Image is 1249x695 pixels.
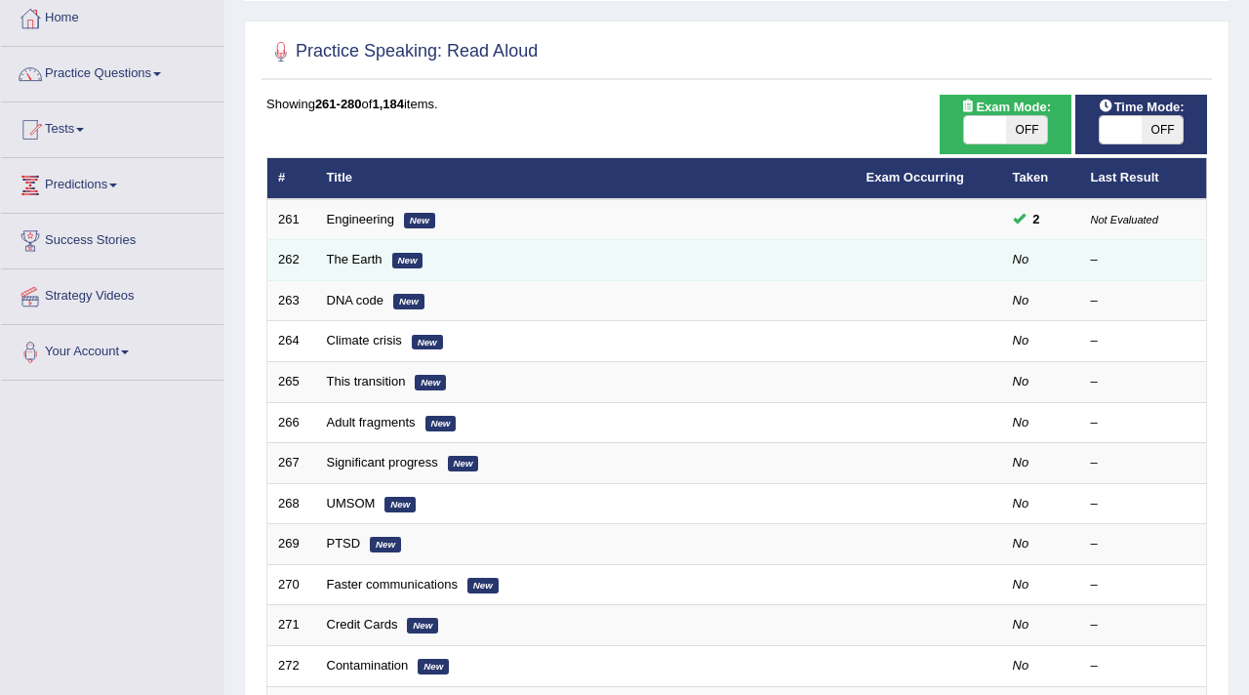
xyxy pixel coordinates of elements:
em: New [404,213,435,228]
b: 261-280 [315,97,362,111]
td: 268 [267,483,316,524]
a: Adult fragments [327,415,416,429]
div: – [1091,454,1196,472]
em: No [1013,415,1029,429]
td: 264 [267,321,316,362]
div: – [1091,332,1196,350]
th: # [267,158,316,199]
a: PTSD [327,536,361,551]
h2: Practice Speaking: Read Aloud [266,37,538,66]
a: Success Stories [1,214,223,263]
a: Practice Questions [1,47,223,96]
em: No [1013,374,1029,388]
div: – [1091,576,1196,594]
td: 262 [267,240,316,281]
td: 266 [267,402,316,443]
div: – [1091,535,1196,553]
b: 1,184 [372,97,404,111]
a: DNA code [327,293,384,307]
span: Time Mode: [1091,97,1192,117]
a: Exam Occurring [866,170,964,184]
em: New [412,335,443,350]
em: No [1013,658,1029,673]
a: Faster communications [327,577,458,592]
span: OFF [1142,116,1184,143]
em: New [407,618,438,634]
em: New [415,375,446,390]
td: 267 [267,443,316,484]
a: Engineering [327,212,394,226]
div: – [1091,616,1196,634]
a: Predictions [1,158,223,207]
a: UMSOM [327,496,376,511]
em: No [1013,293,1029,307]
em: No [1013,496,1029,511]
a: Your Account [1,325,223,374]
div: – [1091,292,1196,310]
a: Strategy Videos [1,269,223,318]
div: – [1091,251,1196,269]
a: The Earth [327,252,383,266]
span: You can still take this question [1026,209,1048,229]
div: – [1091,657,1196,675]
span: OFF [1006,116,1048,143]
td: 272 [267,645,316,686]
td: 269 [267,524,316,565]
span: Exam Mode: [952,97,1058,117]
a: Credit Cards [327,617,398,632]
em: New [467,578,499,593]
em: New [448,456,479,471]
th: Taken [1002,158,1080,199]
div: – [1091,373,1196,391]
div: – [1091,414,1196,432]
td: 271 [267,605,316,646]
em: No [1013,455,1029,470]
td: 261 [267,199,316,240]
a: Significant progress [327,455,438,470]
div: – [1091,495,1196,513]
div: Showing of items. [266,95,1207,113]
td: 265 [267,362,316,403]
a: Contamination [327,658,409,673]
em: No [1013,577,1029,592]
th: Last Result [1080,158,1207,199]
th: Title [316,158,856,199]
em: New [425,416,457,431]
em: New [392,253,423,268]
em: New [393,294,424,309]
em: New [384,497,416,512]
a: This transition [327,374,406,388]
em: New [418,659,449,675]
em: New [370,537,401,552]
td: 270 [267,564,316,605]
a: Climate crisis [327,333,402,347]
small: Not Evaluated [1091,214,1158,225]
td: 263 [267,280,316,321]
a: Tests [1,102,223,151]
em: No [1013,617,1029,632]
em: No [1013,333,1029,347]
em: No [1013,252,1029,266]
em: No [1013,536,1029,551]
div: Show exams occurring in exams [940,95,1071,154]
